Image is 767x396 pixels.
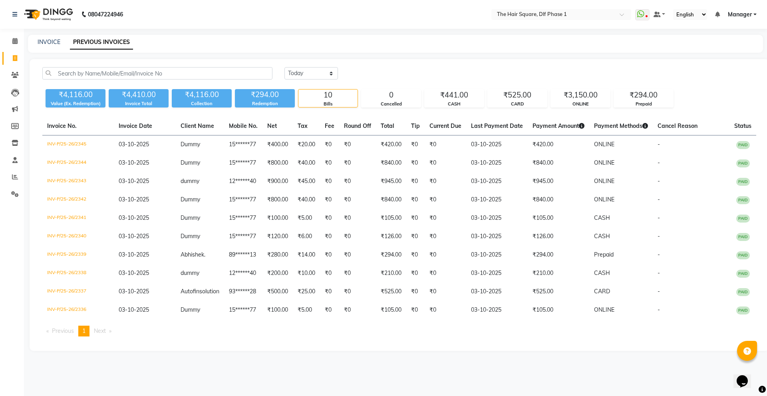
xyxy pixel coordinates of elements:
span: Status [734,122,751,129]
div: ₹525.00 [488,90,547,101]
td: ₹0 [320,227,339,246]
td: 03-10-2025 [466,191,528,209]
td: ₹10.00 [293,264,320,283]
div: ₹294.00 [614,90,673,101]
td: ₹0 [339,283,376,301]
div: ₹441.00 [425,90,484,101]
td: ₹400.00 [262,135,293,154]
span: 03-10-2025 [119,251,149,258]
span: PAID [736,251,750,259]
td: ₹45.00 [293,172,320,191]
td: ₹210.00 [376,264,406,283]
td: ₹0 [406,191,425,209]
td: ₹126.00 [376,227,406,246]
span: PAID [736,178,750,186]
td: ₹5.00 [293,209,320,227]
td: ₹0 [406,246,425,264]
td: ₹126.00 [528,227,589,246]
td: ₹40.00 [293,191,320,209]
span: Cancel Reason [658,122,697,129]
span: Dummy [181,141,200,148]
span: - [658,159,660,166]
td: INV-P/25-26/2338 [42,264,114,283]
td: ₹0 [320,209,339,227]
span: PAID [736,288,750,296]
span: 03-10-2025 [119,288,149,295]
div: Prepaid [614,101,673,107]
div: Bills [298,101,358,107]
span: Payment Methods [594,122,648,129]
td: ₹0 [425,209,466,227]
span: Round Off [344,122,371,129]
span: 03-10-2025 [119,159,149,166]
td: ₹0 [406,301,425,319]
span: CASH [594,214,610,221]
td: ₹945.00 [376,172,406,191]
div: ₹4,410.00 [109,89,169,100]
span: Manager [728,10,752,19]
td: ₹0 [425,283,466,301]
td: ₹0 [320,154,339,172]
td: ₹0 [339,135,376,154]
td: 03-10-2025 [466,209,528,227]
div: ₹3,150.00 [551,90,610,101]
span: ONLINE [594,196,614,203]
td: ₹105.00 [376,301,406,319]
span: Prepaid [594,251,614,258]
td: ₹0 [406,283,425,301]
div: Redemption [235,100,295,107]
td: ₹525.00 [376,283,406,301]
div: CARD [488,101,547,107]
span: PAID [736,306,750,314]
td: ₹0 [339,191,376,209]
iframe: chat widget [733,364,759,388]
span: Next [94,327,106,334]
span: 03-10-2025 [119,141,149,148]
td: 03-10-2025 [466,264,528,283]
td: ₹5.00 [293,301,320,319]
span: ONLINE [594,306,614,313]
span: Dummy [181,214,200,221]
td: INV-P/25-26/2344 [42,154,114,172]
span: Client Name [181,122,214,129]
td: ₹120.00 [262,227,293,246]
td: ₹0 [320,246,339,264]
span: PAID [736,270,750,278]
span: Tip [411,122,420,129]
td: ₹200.00 [262,264,293,283]
td: ₹0 [320,301,339,319]
td: ₹100.00 [262,301,293,319]
span: Tax [298,122,308,129]
td: ₹0 [425,264,466,283]
td: ₹0 [320,172,339,191]
a: PREVIOUS INVOICES [70,35,133,50]
div: 10 [298,90,358,101]
span: Dummy [181,233,200,240]
div: ₹4,116.00 [172,89,232,100]
span: Current Due [429,122,461,129]
td: ₹0 [406,172,425,191]
span: Payment Amount [533,122,584,129]
td: INV-P/25-26/2341 [42,209,114,227]
span: PAID [736,159,750,167]
td: ₹0 [339,301,376,319]
span: - [658,214,660,221]
div: Invoice Total [109,100,169,107]
img: logo [20,3,75,26]
td: ₹210.00 [528,264,589,283]
span: - [658,269,660,277]
td: ₹420.00 [528,135,589,154]
td: ₹0 [320,135,339,154]
span: PAID [736,215,750,223]
td: ₹25.00 [293,283,320,301]
td: 03-10-2025 [466,227,528,246]
nav: Pagination [42,326,756,336]
div: Value (Ex. Redemption) [46,100,105,107]
td: ₹0 [406,227,425,246]
td: ₹6.00 [293,227,320,246]
td: ₹0 [425,191,466,209]
td: INV-P/25-26/2337 [42,283,114,301]
td: ₹0 [339,209,376,227]
b: 08047224946 [88,3,123,26]
span: solution [199,288,219,295]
